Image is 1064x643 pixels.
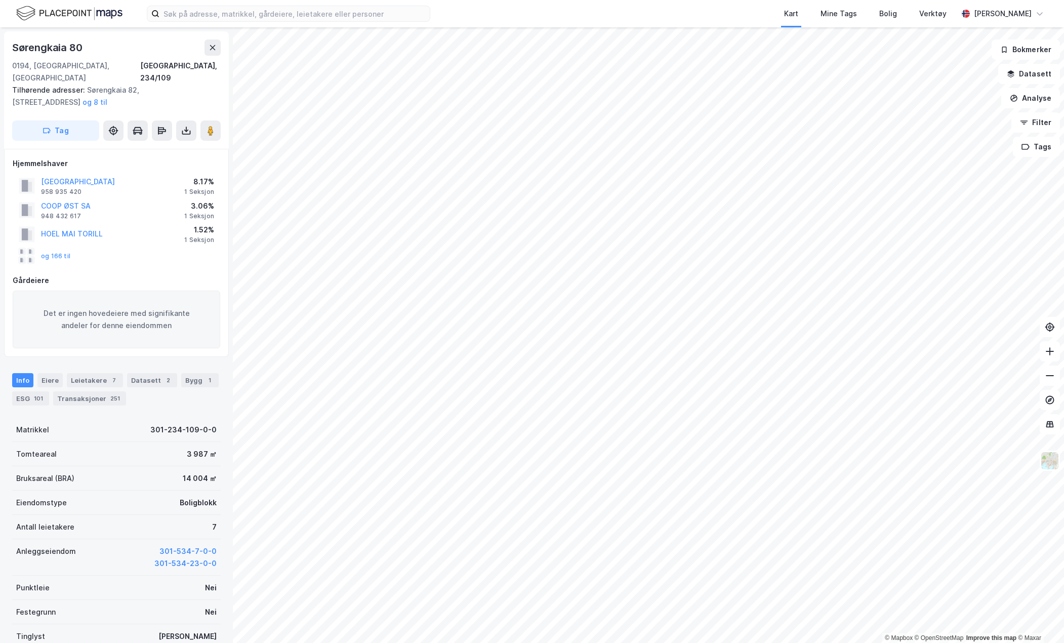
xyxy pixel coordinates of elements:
div: 1 Seksjon [184,212,214,220]
button: 301-534-23-0-0 [154,557,217,570]
a: Improve this map [966,634,1016,641]
div: Leietakere [67,373,123,387]
div: 14 004 ㎡ [183,472,217,485]
button: 301-534-7-0-0 [159,545,217,557]
div: 1.52% [184,224,214,236]
div: 1 Seksjon [184,188,214,196]
div: Eiendomstype [16,497,67,509]
div: Bygg [181,373,219,387]
button: Tags [1013,137,1060,157]
div: Bolig [879,8,897,20]
div: 7 [212,521,217,533]
div: Festegrunn [16,606,56,618]
input: Søk på adresse, matrikkel, gårdeiere, leietakere eller personer [159,6,430,21]
div: Sørengkaia 82, [STREET_ADDRESS] [12,84,213,108]
div: Nei [205,582,217,594]
div: Nei [205,606,217,618]
div: Punktleie [16,582,50,594]
button: Analyse [1001,88,1060,108]
div: Antall leietakere [16,521,74,533]
div: Sørengkaia 80 [12,39,84,56]
iframe: Chat Widget [1013,594,1064,643]
div: [GEOGRAPHIC_DATA], 234/109 [140,60,221,84]
div: Hjemmelshaver [13,157,220,170]
span: Tilhørende adresser: [12,86,87,94]
div: Mine Tags [821,8,857,20]
div: Gårdeiere [13,274,220,287]
div: 301-234-109-0-0 [150,424,217,436]
div: Verktøy [919,8,947,20]
div: Tinglyst [16,630,45,642]
div: Bruksareal (BRA) [16,472,74,485]
div: 0194, [GEOGRAPHIC_DATA], [GEOGRAPHIC_DATA] [12,60,140,84]
div: 1 Seksjon [184,236,214,244]
div: 3 987 ㎡ [187,448,217,460]
div: Tomteareal [16,448,57,460]
div: Boligblokk [180,497,217,509]
div: 8.17% [184,176,214,188]
div: 1 [204,375,215,385]
button: Tag [12,120,99,141]
div: 7 [109,375,119,385]
div: Transaksjoner [53,391,126,406]
div: Info [12,373,33,387]
div: Kart [784,8,798,20]
button: Bokmerker [992,39,1060,60]
div: [PERSON_NAME] [158,630,217,642]
div: Eiere [37,373,63,387]
div: 958 935 420 [41,188,81,196]
div: 101 [32,393,45,404]
button: Filter [1011,112,1060,133]
img: logo.f888ab2527a4732fd821a326f86c7f29.svg [16,5,122,22]
div: 251 [108,393,122,404]
div: Matrikkel [16,424,49,436]
div: 2 [163,375,173,385]
div: ESG [12,391,49,406]
div: 948 432 617 [41,212,81,220]
a: Mapbox [885,634,913,641]
div: Anleggseiendom [16,545,76,557]
img: Z [1040,451,1059,470]
a: OpenStreetMap [915,634,964,641]
div: Det er ingen hovedeiere med signifikante andeler for denne eiendommen [13,291,220,348]
button: Datasett [998,64,1060,84]
div: Datasett [127,373,177,387]
div: [PERSON_NAME] [974,8,1032,20]
div: 3.06% [184,200,214,212]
